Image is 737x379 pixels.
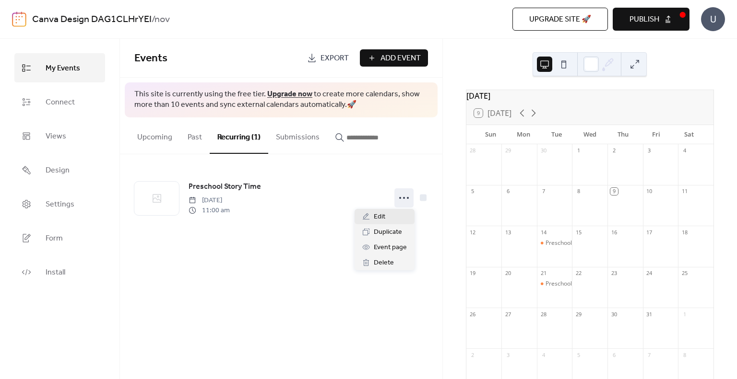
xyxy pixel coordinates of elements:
[681,351,688,358] div: 8
[469,229,476,236] div: 12
[575,270,582,277] div: 22
[546,239,602,247] div: Preschool Story Time
[14,189,105,218] a: Settings
[575,229,582,236] div: 15
[134,89,428,111] span: This site is currently using the free tier. to create more calendars, show more than 10 events an...
[681,188,688,195] div: 11
[540,125,573,144] div: Tue
[474,125,507,144] div: Sun
[606,125,640,144] div: Thu
[646,270,653,277] div: 24
[14,53,105,82] a: My Events
[610,270,618,277] div: 23
[540,147,547,154] div: 30
[360,49,428,67] button: Add Event
[646,147,653,154] div: 3
[469,351,476,358] div: 2
[374,257,394,269] span: Delete
[610,147,618,154] div: 2
[546,280,602,288] div: Preschool Story Time
[134,48,167,69] span: Events
[681,147,688,154] div: 4
[573,125,606,144] div: Wed
[32,11,152,29] a: Canva Design DAG1CLHrYEI
[267,87,312,102] a: Upgrade now
[540,310,547,318] div: 28
[610,229,618,236] div: 16
[575,188,582,195] div: 8
[575,310,582,318] div: 29
[46,95,75,110] span: Connect
[469,147,476,154] div: 28
[529,14,591,25] span: Upgrade site 🚀
[537,239,572,247] div: Preschool Story Time
[469,270,476,277] div: 19
[14,121,105,150] a: Views
[46,231,63,246] span: Form
[610,310,618,318] div: 30
[268,117,327,153] button: Submissions
[321,53,349,64] span: Export
[640,125,673,144] div: Fri
[180,117,210,153] button: Past
[12,11,26,27] img: logo
[610,188,618,195] div: 9
[374,242,407,253] span: Event page
[14,223,105,253] a: Form
[189,195,230,206] span: [DATE]
[374,227,402,238] span: Duplicate
[504,351,511,358] div: 3
[613,8,689,31] button: Publish
[46,163,70,178] span: Design
[380,53,421,64] span: Add Event
[210,117,268,154] button: Recurring (1)
[189,206,230,216] span: 11:00 am
[466,90,713,102] div: [DATE]
[681,270,688,277] div: 25
[540,351,547,358] div: 4
[630,14,659,25] span: Publish
[130,117,180,153] button: Upcoming
[540,229,547,236] div: 14
[540,270,547,277] div: 21
[155,11,170,29] b: nov
[300,49,356,67] a: Export
[504,310,511,318] div: 27
[681,229,688,236] div: 18
[512,8,608,31] button: Upgrade site 🚀
[152,11,155,29] b: /
[14,87,105,116] a: Connect
[575,351,582,358] div: 5
[469,310,476,318] div: 26
[14,155,105,184] a: Design
[46,61,80,76] span: My Events
[701,7,725,31] div: U
[374,211,385,223] span: Edit
[46,129,66,144] span: Views
[469,188,476,195] div: 5
[610,351,618,358] div: 6
[646,351,653,358] div: 7
[646,229,653,236] div: 17
[537,280,572,288] div: Preschool Story Time
[46,265,65,280] span: Install
[646,188,653,195] div: 10
[540,188,547,195] div: 7
[507,125,540,144] div: Mon
[646,310,653,318] div: 31
[575,147,582,154] div: 1
[673,125,706,144] div: Sat
[504,270,511,277] div: 20
[14,257,105,287] a: Install
[681,310,688,318] div: 1
[504,147,511,154] div: 29
[189,181,261,193] a: Preschool Story Time
[46,197,74,212] span: Settings
[504,229,511,236] div: 13
[504,188,511,195] div: 6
